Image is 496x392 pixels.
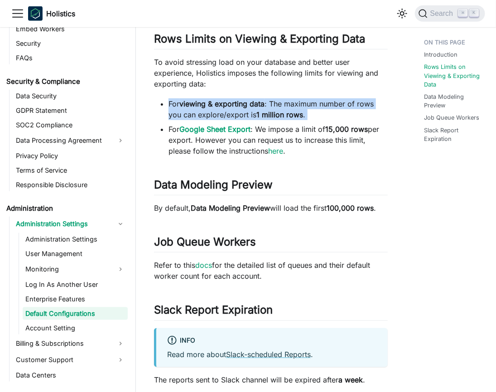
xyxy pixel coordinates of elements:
h2: Data Modeling Preview [154,178,388,195]
a: Billing & Subscriptions [13,336,128,351]
img: Holistics [28,6,43,21]
button: Switch between dark and light mode (currently light mode) [395,6,409,21]
strong: viewing & exporting data [179,99,265,108]
a: docs [195,261,212,270]
span: Search [428,10,459,18]
a: Data Modeling Preview [424,92,482,110]
button: Toggle navigation bar [11,7,24,20]
button: Search (Command+K) [415,5,485,22]
strong: Data Modeling Preview [191,203,270,213]
strong: 15,000 rows [325,125,368,134]
a: Embed Workers [13,23,128,35]
p: The reports sent to Slack channel will be expired after . [154,374,388,385]
a: Administration [4,202,128,215]
a: Monitoring [23,262,128,276]
a: Responsible Disclosure [13,179,128,191]
a: Job Queue Workers [424,113,479,122]
a: Data Centers [13,369,128,382]
a: Slack Report Expiration [424,126,482,143]
p: To avoid stressing load on your database and better user experience, Holistics imposes the follow... [154,57,388,89]
a: Enterprise Features [23,293,128,305]
a: Introduction [424,50,457,59]
strong: a week [338,375,363,384]
kbd: K [470,9,479,17]
a: Log In As Another User [23,278,128,291]
h2: Rows Limits on Viewing & Exporting Data [154,32,388,49]
a: HolisticsHolistics [28,6,75,21]
a: Rows Limits on Viewing & Exporting Data [424,63,482,89]
a: Administration Settings [23,233,128,246]
b: Holistics [46,8,75,19]
strong: 1 million rows [256,110,303,119]
p: By default, will load the first . [154,203,388,213]
a: User Management [23,247,128,260]
p: Read more about . [167,349,377,360]
strong: 100,000 rows [327,203,374,213]
li: For : We impose a limit of per export. However you can request us to increase this limit, please ... [169,124,388,156]
a: Privacy Policy [13,150,128,162]
a: GDPR Statement [13,104,128,117]
kbd: ⌘ [458,9,467,17]
a: here [268,146,283,155]
a: Account Setting [23,322,128,334]
a: Security [13,37,128,50]
h2: Job Queue Workers [154,235,388,252]
a: Data Security [13,90,128,102]
a: Default Configurations [23,307,128,320]
a: Customer Support [13,353,128,367]
a: Slack-scheduled Reports [226,350,311,359]
a: SOC2 Compliance [13,119,128,131]
a: Security & Compliance [4,75,128,88]
p: Refer to this for the detailed list of queues and their default worker count for each account. [154,260,388,281]
a: FAQs [13,52,128,64]
a: Administration Settings [13,217,128,231]
a: Data Processing Agreement [13,133,128,148]
li: For : The maximum number of rows you can explore/export is . [169,98,388,120]
a: Terms of Service [13,164,128,177]
a: Google Sheet Export [179,125,250,134]
h2: Slack Report Expiration [154,303,388,320]
div: info [167,335,377,347]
